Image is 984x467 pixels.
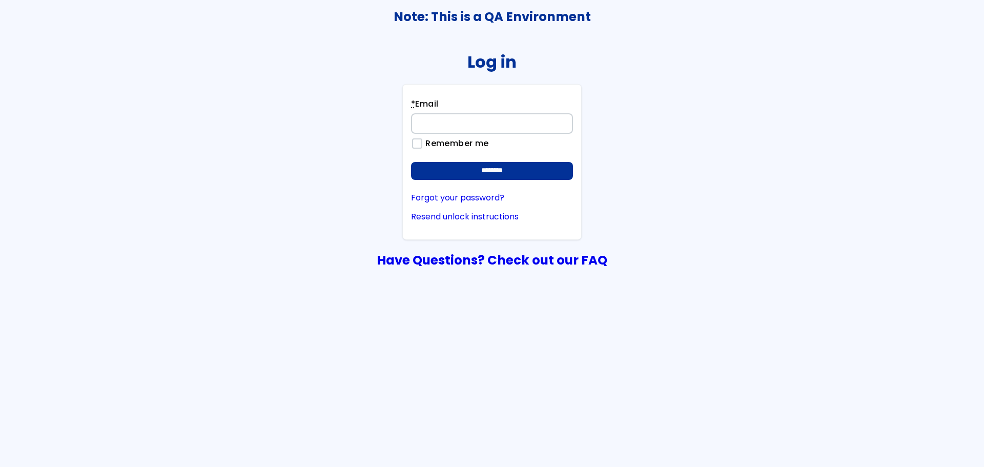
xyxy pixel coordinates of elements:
[377,251,607,269] a: Have Questions? Check out our FAQ
[411,193,573,202] a: Forgot your password?
[411,212,573,221] a: Resend unlock instructions
[1,10,983,24] h3: Note: This is a QA Environment
[420,139,488,148] label: Remember me
[411,98,438,113] label: Email
[411,98,415,110] abbr: required
[467,52,517,71] h2: Log in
